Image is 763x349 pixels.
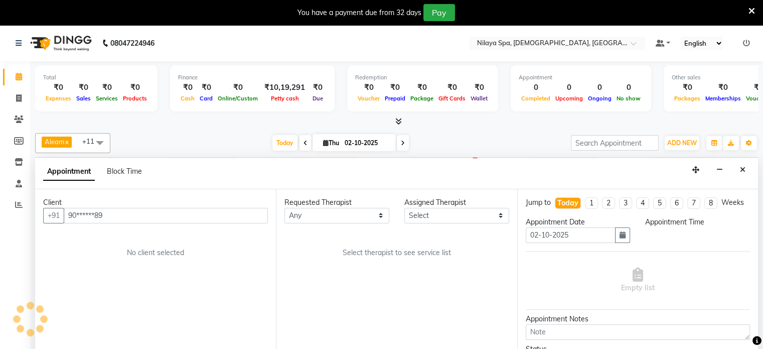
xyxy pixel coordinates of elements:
[672,82,703,93] div: ₹0
[665,136,699,150] button: ADD NEW
[721,197,744,208] div: Weeks
[120,82,149,93] div: ₹0
[43,197,268,208] div: Client
[309,82,327,93] div: ₹0
[64,138,69,146] a: x
[321,139,342,147] span: Thu
[110,29,155,57] b: 08047224946
[703,82,743,93] div: ₹0
[67,248,244,258] div: No client selected
[178,95,197,102] span: Cash
[408,95,436,102] span: Package
[519,95,553,102] span: Completed
[653,197,666,209] li: 5
[636,197,649,209] li: 4
[310,95,326,102] span: Due
[703,95,743,102] span: Memberships
[526,197,551,208] div: Jump to
[107,167,142,176] span: Block Time
[619,197,632,209] li: 3
[553,82,585,93] div: 0
[557,198,578,208] div: Today
[404,197,509,208] div: Assigned Therapist
[468,82,490,93] div: ₹0
[342,136,392,151] input: 2025-10-02
[43,208,64,223] button: +91
[382,82,408,93] div: ₹0
[571,135,659,151] input: Search Appointment
[93,95,120,102] span: Services
[687,197,700,209] li: 7
[382,95,408,102] span: Prepaid
[260,82,309,93] div: ₹10,19,291
[519,73,643,82] div: Appointment
[355,95,382,102] span: Voucher
[436,95,468,102] span: Gift Cards
[82,137,102,145] span: +11
[215,82,260,93] div: ₹0
[74,95,93,102] span: Sales
[197,95,215,102] span: Card
[120,95,149,102] span: Products
[423,4,455,21] button: Pay
[43,73,149,82] div: Total
[526,314,750,324] div: Appointment Notes
[526,227,616,243] input: yyyy-mm-dd
[735,162,750,178] button: Close
[26,29,94,57] img: logo
[585,82,614,93] div: 0
[670,197,683,209] li: 6
[272,135,297,151] span: Today
[215,95,260,102] span: Online/Custom
[621,268,655,293] span: Empty list
[355,82,382,93] div: ₹0
[297,8,421,18] div: You have a payment due from 32 days
[526,217,631,227] div: Appointment Date
[43,95,74,102] span: Expenses
[355,73,490,82] div: Redemption
[284,197,389,208] div: Requested Therapist
[408,82,436,93] div: ₹0
[468,95,490,102] span: Wallet
[704,197,717,209] li: 8
[343,248,451,258] span: Select therapist to see service list
[553,95,585,102] span: Upcoming
[178,82,197,93] div: ₹0
[672,95,703,102] span: Packages
[519,82,553,93] div: 0
[45,138,64,146] span: Aleam
[178,73,327,82] div: Finance
[614,82,643,93] div: 0
[585,197,598,209] li: 1
[74,82,93,93] div: ₹0
[645,217,750,227] div: Appointment Time
[436,82,468,93] div: ₹0
[64,208,268,223] input: Search by Name/Mobile/Email/Code
[197,82,215,93] div: ₹0
[667,139,697,147] span: ADD NEW
[585,95,614,102] span: Ongoing
[43,163,95,181] span: Appointment
[93,82,120,93] div: ₹0
[43,82,74,93] div: ₹0
[268,95,301,102] span: Petty cash
[614,95,643,102] span: No show
[602,197,615,209] li: 2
